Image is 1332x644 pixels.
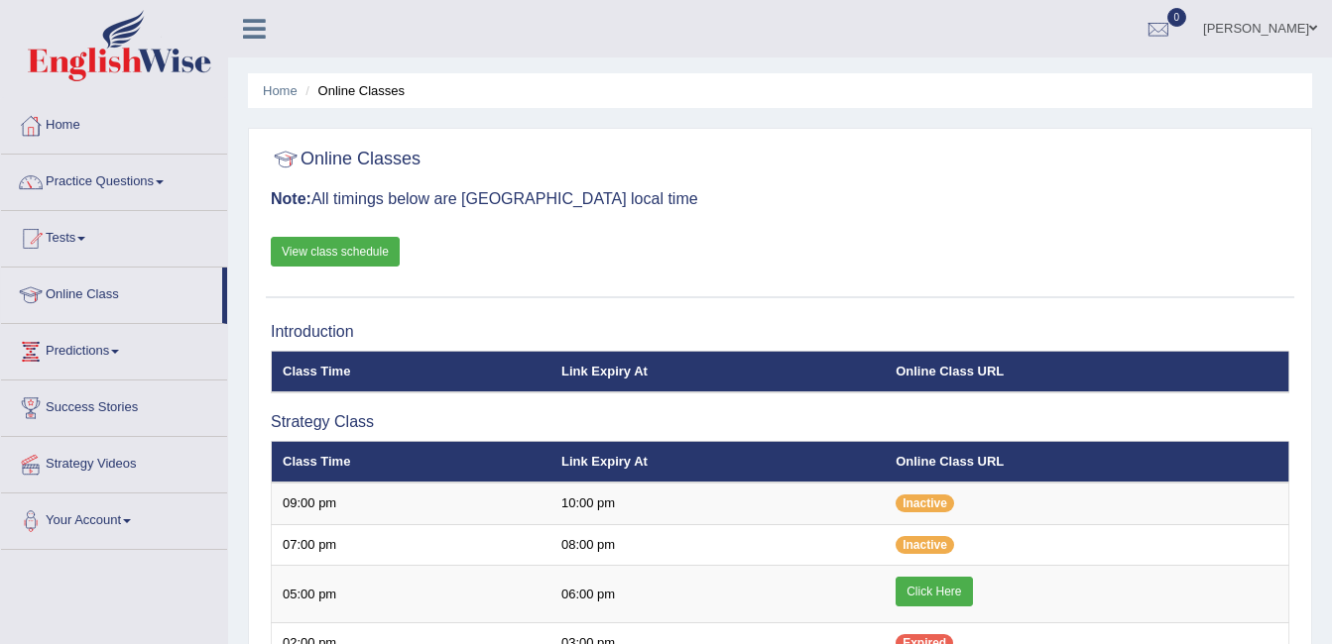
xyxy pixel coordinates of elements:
b: Note: [271,190,311,207]
td: 07:00 pm [272,524,550,566]
th: Online Class URL [885,441,1288,483]
a: Predictions [1,324,227,374]
a: Practice Questions [1,155,227,204]
span: Inactive [896,536,954,554]
a: Your Account [1,493,227,543]
li: Online Classes [301,81,405,100]
th: Link Expiry At [550,441,885,483]
h2: Online Classes [271,145,421,174]
h3: Introduction [271,323,1289,341]
a: Home [263,83,298,98]
th: Class Time [272,351,550,392]
a: Success Stories [1,380,227,430]
a: Online Class [1,268,222,317]
td: 08:00 pm [550,524,885,566]
h3: All timings below are [GEOGRAPHIC_DATA] local time [271,190,1289,208]
th: Online Class URL [885,351,1288,392]
td: 05:00 pm [272,566,550,623]
td: 09:00 pm [272,483,550,524]
th: Link Expiry At [550,351,885,392]
th: Class Time [272,441,550,483]
td: 10:00 pm [550,483,885,524]
a: Home [1,98,227,148]
a: Click Here [896,577,972,606]
td: 06:00 pm [550,566,885,623]
span: Inactive [896,494,954,512]
h3: Strategy Class [271,413,1289,431]
span: 0 [1167,8,1187,27]
a: Strategy Videos [1,437,227,486]
a: Tests [1,211,227,261]
a: View class schedule [271,237,400,267]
